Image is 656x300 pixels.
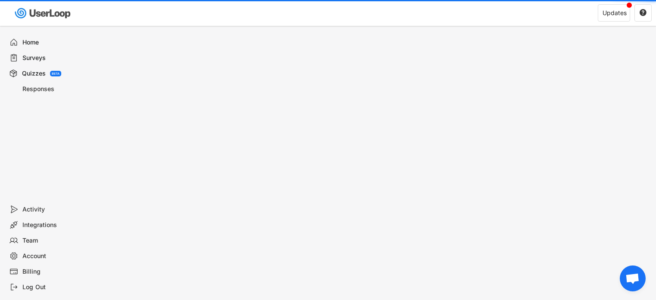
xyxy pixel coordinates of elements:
div: Activity [22,205,79,214]
button:  [639,9,647,17]
text:  [640,9,647,16]
div: Integrations [22,221,79,229]
div: Team [22,237,79,245]
div: Home [22,38,79,47]
div: Billing [22,268,79,276]
div: Quizzes [22,69,46,78]
div: Updates [603,10,627,16]
div: Responses [22,85,79,93]
img: userloop-logo-01.svg [13,4,74,22]
div: Ouvrir le chat [620,265,646,291]
div: Log Out [22,283,79,291]
div: Surveys [22,54,79,62]
div: Account [22,252,79,260]
div: BETA [52,72,60,75]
